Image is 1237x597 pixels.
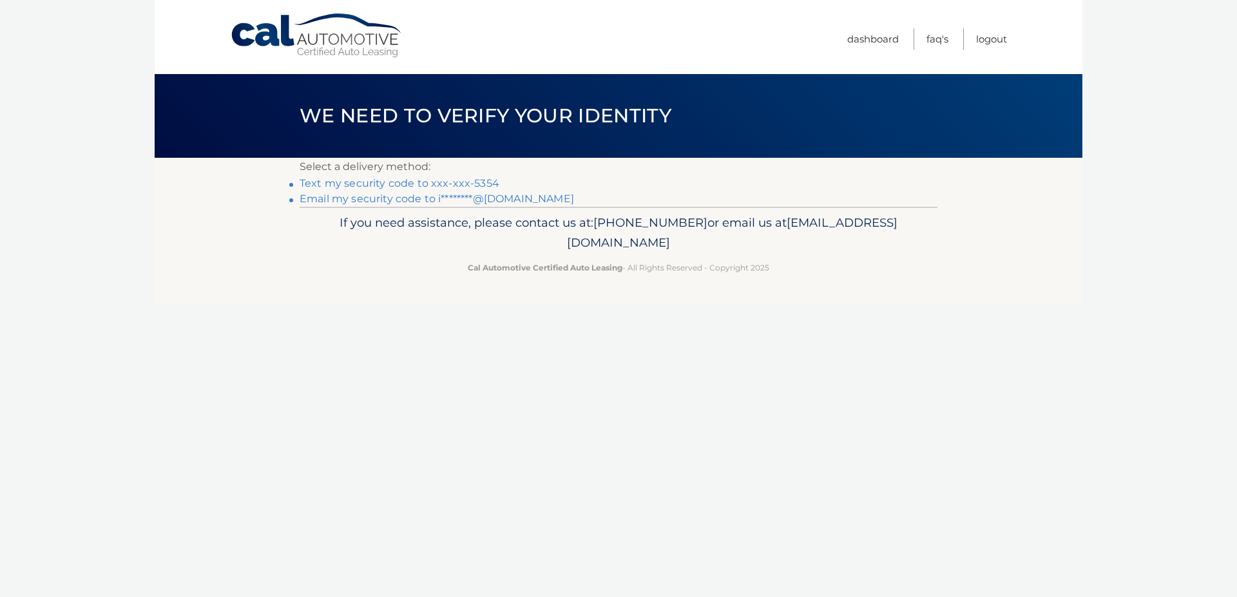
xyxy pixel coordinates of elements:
a: Cal Automotive [230,13,404,59]
strong: Cal Automotive Certified Auto Leasing [468,263,622,272]
p: Select a delivery method: [300,158,937,176]
a: Logout [976,28,1007,50]
a: Text my security code to xxx-xxx-5354 [300,177,499,189]
p: If you need assistance, please contact us at: or email us at [308,213,929,254]
p: - All Rights Reserved - Copyright 2025 [308,261,929,274]
span: We need to verify your identity [300,104,671,128]
a: Dashboard [847,28,899,50]
a: Email my security code to i********@[DOMAIN_NAME] [300,193,574,205]
span: [PHONE_NUMBER] [593,215,707,230]
a: FAQ's [926,28,948,50]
